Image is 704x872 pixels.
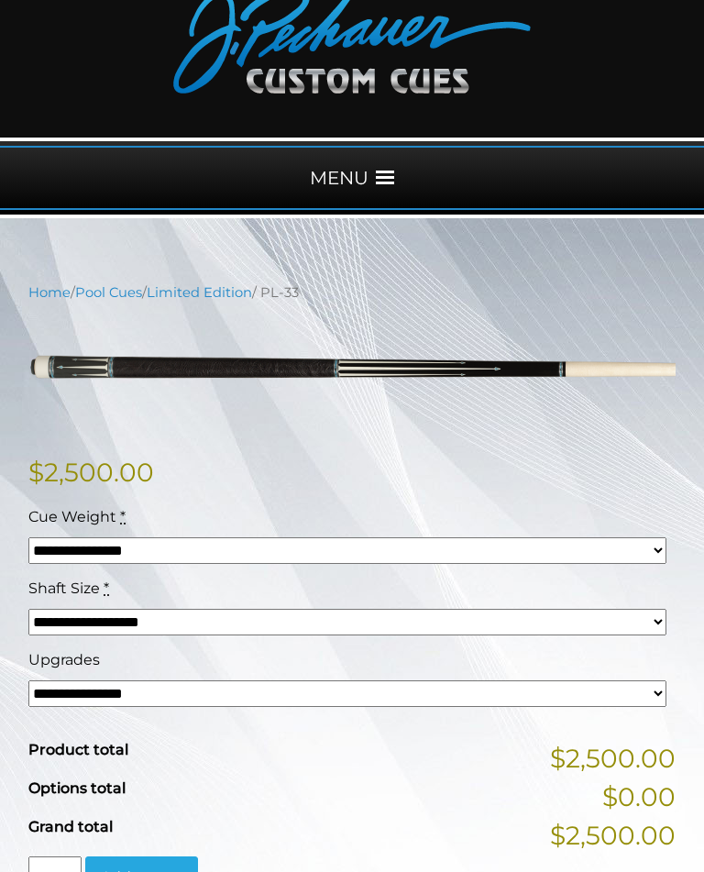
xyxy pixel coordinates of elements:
[28,457,44,488] span: $
[28,741,128,758] span: Product total
[28,579,100,597] span: Shaft Size
[28,508,116,525] span: Cue Weight
[147,284,252,301] a: Limited Edition
[550,739,676,778] span: $2,500.00
[28,818,113,835] span: Grand total
[28,779,126,797] span: Options total
[602,778,676,816] span: $0.00
[550,816,676,855] span: $2,500.00
[28,651,100,668] span: Upgrades
[28,284,71,301] a: Home
[120,508,126,525] abbr: required
[104,579,109,597] abbr: required
[28,457,154,488] bdi: 2,500.00
[75,284,142,301] a: Pool Cues
[28,282,676,303] nav: Breadcrumb
[28,316,676,424] img: pl-33-1.png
